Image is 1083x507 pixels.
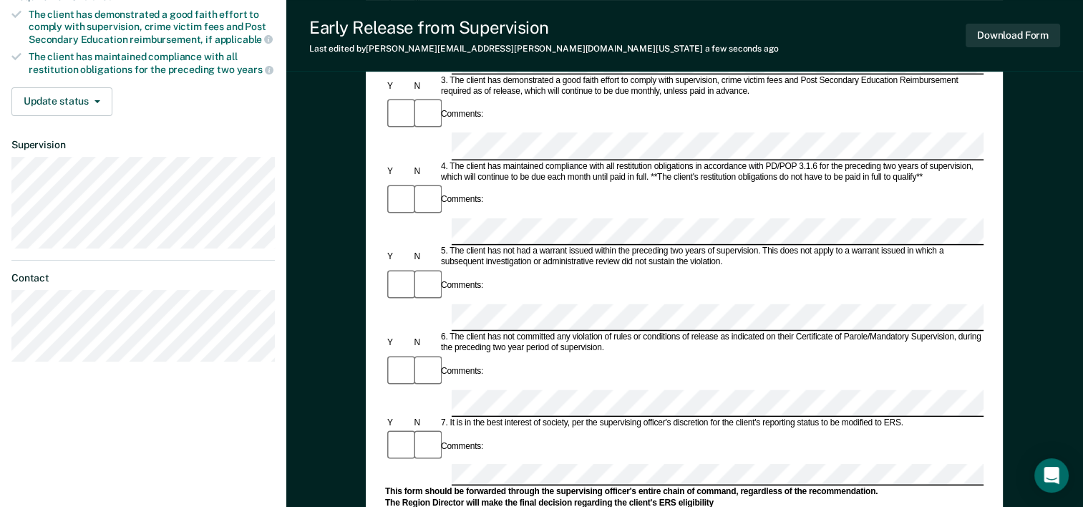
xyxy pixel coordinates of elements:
span: years [237,64,273,75]
div: N [412,166,439,177]
div: 6. The client has not committed any violation of rules or conditions of release as indicated on t... [439,332,984,354]
div: Comments: [439,441,485,452]
div: 4. The client has maintained compliance with all restitution obligations in accordance with PD/PO... [439,161,984,183]
div: N [412,252,439,263]
dt: Contact [11,272,275,284]
div: Y [385,252,412,263]
div: Y [385,166,412,177]
div: The client has maintained compliance with all restitution obligations for the preceding two [29,51,275,75]
div: Comments: [439,110,485,120]
button: Download Form [966,24,1060,47]
div: 5. The client has not had a warrant issued within the preceding two years of supervision. This do... [439,247,984,269]
div: The client has demonstrated a good faith effort to comply with supervision, crime victim fees and... [29,9,275,45]
div: N [412,418,439,429]
span: applicable [215,34,273,45]
div: Open Intercom Messenger [1034,458,1069,493]
button: Update status [11,87,112,116]
div: Comments: [439,367,485,377]
div: Y [385,81,412,92]
div: 7. It is in the best interest of society, per the supervising officer's discretion for the client... [439,418,984,429]
div: N [412,338,439,349]
div: Y [385,418,412,429]
div: This form should be forwarded through the supervising officer's entire chain of command, regardle... [385,486,984,497]
div: Y [385,338,412,349]
div: 3. The client has demonstrated a good faith effort to comply with supervision, crime victim fees ... [439,75,984,97]
div: Comments: [439,195,485,206]
div: N [412,81,439,92]
div: Comments: [439,281,485,291]
div: Last edited by [PERSON_NAME][EMAIL_ADDRESS][PERSON_NAME][DOMAIN_NAME][US_STATE] [309,44,779,54]
span: a few seconds ago [705,44,779,54]
dt: Supervision [11,139,275,151]
div: Early Release from Supervision [309,17,779,38]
